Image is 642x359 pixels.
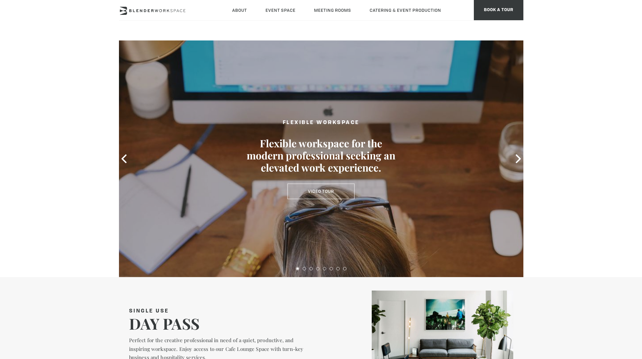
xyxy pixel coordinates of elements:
[129,314,311,333] h2: DAY PASS
[608,327,642,359] iframe: Chat Widget
[244,137,399,174] h3: Flexible workspace for the modern professional seeking an elevated work experience.
[287,184,355,199] button: Video Tour
[244,119,399,127] h2: FLEXIBLE WORKSPACE
[129,309,169,314] span: Single Use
